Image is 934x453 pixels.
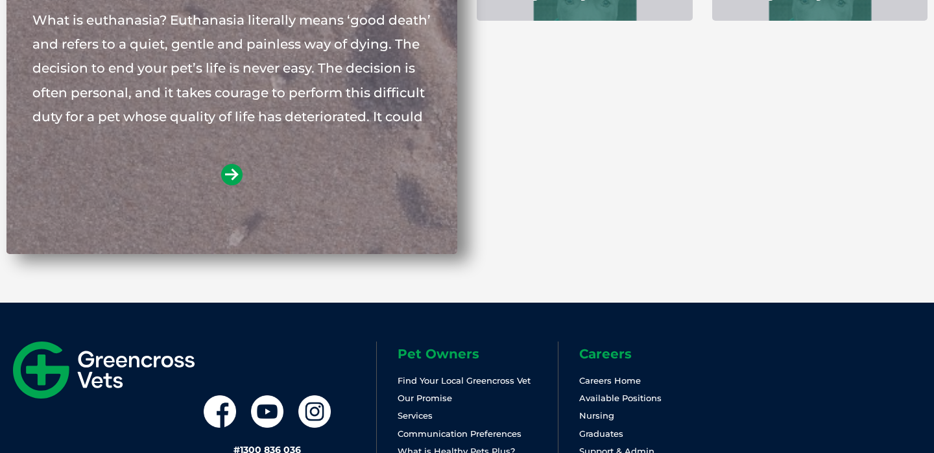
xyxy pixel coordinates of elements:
a: Careers Home [579,375,641,386]
a: Our Promise [398,393,452,403]
a: Communication Preferences [398,428,521,439]
a: Find Your Local Greencross Vet [398,375,531,386]
a: Available Positions [579,393,662,403]
p: What is euthanasia? Euthanasia literally means ‘good death’ and refers to a quiet, gentle and pai... [32,8,431,125]
h6: Pet Owners [398,347,558,360]
a: Graduates [579,428,623,439]
a: Nursing [579,410,614,421]
a: Services [398,410,433,421]
h6: Careers [579,347,739,360]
